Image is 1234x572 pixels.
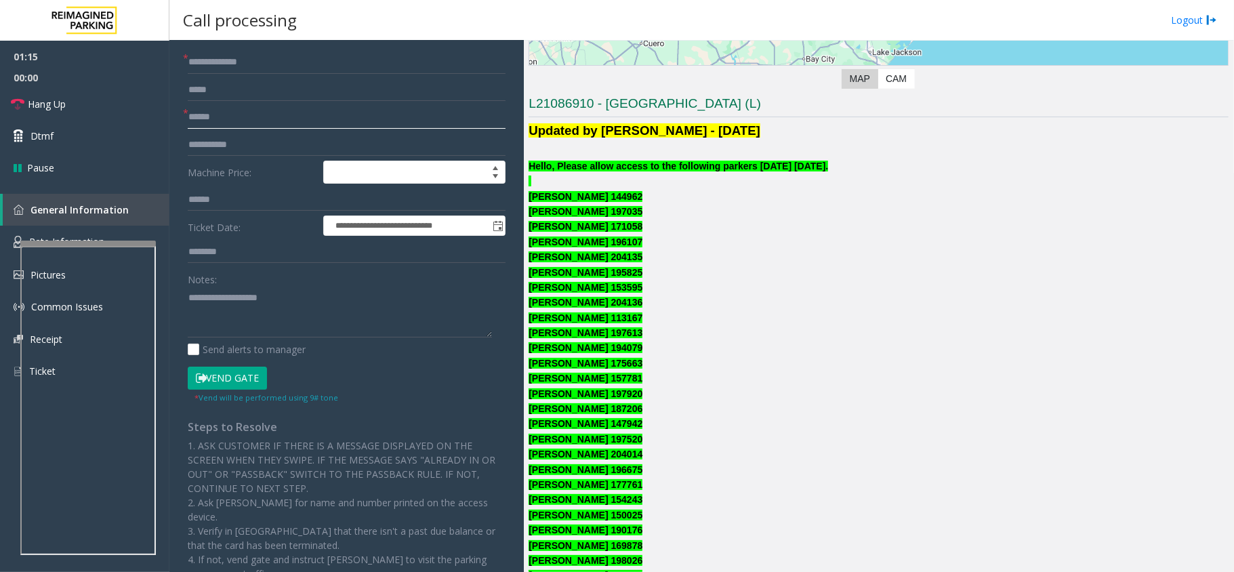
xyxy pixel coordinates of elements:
[529,373,642,384] font: [PERSON_NAME] 157781
[529,434,642,445] font: [PERSON_NAME] 197520
[529,342,642,353] font: [PERSON_NAME] 194079
[184,161,320,184] label: Machine Price:
[529,510,642,520] font: [PERSON_NAME] 150025
[529,237,642,247] font: [PERSON_NAME] 196107
[188,367,267,390] button: Vend Gate
[486,161,505,172] span: Increase value
[529,191,642,202] font: [PERSON_NAME] 144962
[529,494,642,505] font: [PERSON_NAME] 154243
[14,270,24,279] img: 'icon'
[529,479,642,490] font: [PERSON_NAME] 177761
[529,161,828,171] font: Hello, Please allow access to the following parkers [DATE] [DATE].
[529,449,642,459] font: [PERSON_NAME] 204014
[529,555,642,566] font: [PERSON_NAME] 198026
[529,525,642,535] font: [PERSON_NAME] 190176
[30,203,129,216] span: General Information
[194,392,338,403] small: Vend will be performed using 9# tone
[14,302,24,312] img: 'icon'
[529,403,642,414] font: [PERSON_NAME] 187206
[529,123,760,138] span: Updated by [PERSON_NAME] - [DATE]
[529,464,642,475] font: [PERSON_NAME] 196675
[529,221,642,232] font: [PERSON_NAME] 171058
[529,327,642,338] font: [PERSON_NAME] 197613
[27,161,54,175] span: Pause
[28,97,66,111] span: Hang Up
[529,251,642,262] font: [PERSON_NAME] 204135
[878,69,915,89] label: CAM
[529,388,642,399] font: [PERSON_NAME] 197920
[184,216,320,236] label: Ticket Date:
[188,268,217,287] label: Notes:
[529,282,642,293] font: [PERSON_NAME] 153595
[529,540,642,551] font: [PERSON_NAME] 169878
[529,312,642,323] font: [PERSON_NAME] 113167
[1206,13,1217,27] img: logout
[3,194,169,226] a: General Information
[529,95,1229,117] h3: L21086910 - [GEOGRAPHIC_DATA] (L)
[1171,13,1217,27] a: Logout
[29,235,104,248] span: Rate Information
[529,358,642,369] font: [PERSON_NAME] 175663
[14,236,22,248] img: 'icon'
[14,205,24,215] img: 'icon'
[486,172,505,183] span: Decrease value
[176,3,304,37] h3: Call processing
[529,297,642,308] font: [PERSON_NAME] 204136
[529,418,642,429] font: [PERSON_NAME] 147942
[14,365,22,377] img: 'icon'
[529,206,642,217] font: [PERSON_NAME] 197035
[188,342,306,356] label: Send alerts to manager
[30,129,54,143] span: Dtmf
[490,216,505,235] span: Toggle popup
[842,69,878,89] label: Map
[188,421,506,434] h4: Steps to Resolve
[14,335,23,344] img: 'icon'
[529,267,642,278] font: [PERSON_NAME] 195825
